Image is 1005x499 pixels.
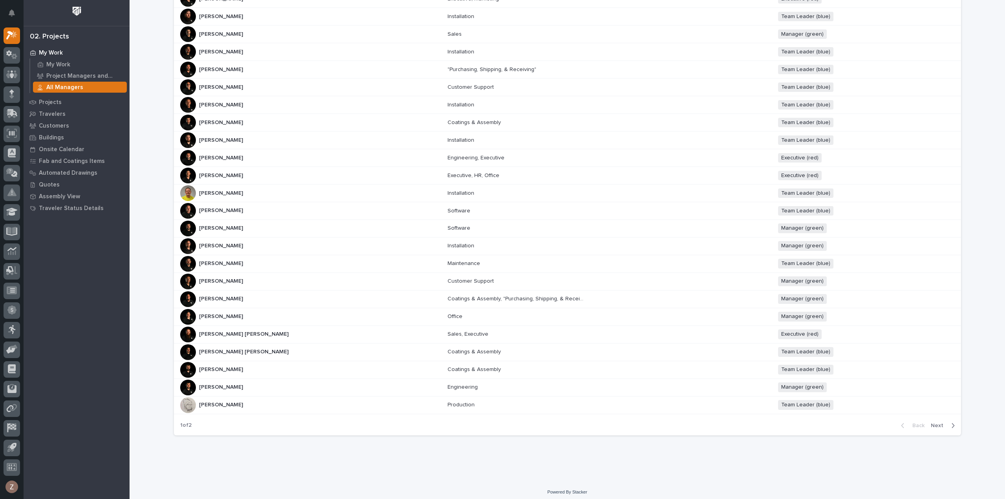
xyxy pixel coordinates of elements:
tr: [PERSON_NAME][PERSON_NAME] OfficeOffice Manager (green) [174,308,961,325]
p: [PERSON_NAME] [199,382,245,391]
div: 02. Projects [30,33,69,41]
p: Installation [448,135,476,144]
span: Manager (green) [778,382,827,392]
span: Next [931,422,948,429]
tr: [PERSON_NAME][PERSON_NAME] Coatings & AssemblyCoatings & Assembly Team Leader (blue) [174,113,961,131]
tr: [PERSON_NAME][PERSON_NAME] Customer SupportCustomer Support Manager (green) [174,272,961,290]
p: [PERSON_NAME] [199,259,245,267]
p: Production [448,400,476,408]
p: Customer Support [448,82,495,91]
p: Assembly View [39,193,80,200]
span: Team Leader (blue) [778,347,833,357]
span: Manager (green) [778,29,827,39]
p: [PERSON_NAME] [199,294,245,302]
p: Fab and Coatings Items [39,158,105,165]
span: Team Leader (blue) [778,135,833,145]
a: Traveler Status Details [24,202,130,214]
span: Executive (red) [778,153,822,163]
tr: [PERSON_NAME][PERSON_NAME] InstallationInstallation Team Leader (blue) [174,96,961,114]
span: Team Leader (blue) [778,47,833,57]
a: My Work [24,47,130,58]
p: Executive, HR, Office [448,171,501,179]
p: Engineering, Executive [448,153,506,161]
p: [PERSON_NAME] [199,276,245,285]
tr: [PERSON_NAME][PERSON_NAME] MaintenanceMaintenance Team Leader (blue) [174,255,961,272]
span: Team Leader (blue) [778,188,833,198]
p: [PERSON_NAME] [199,65,245,73]
p: Installation [448,100,476,108]
p: Coatings & Assembly [448,365,502,373]
tr: [PERSON_NAME][PERSON_NAME] InstallationInstallation Team Leader (blue) [174,43,961,61]
p: Maintenance [448,259,482,267]
p: Project Managers and Engineers [46,73,124,80]
p: [PERSON_NAME] [PERSON_NAME] [199,347,290,355]
p: Coatings & Assembly [448,347,502,355]
a: Customers [24,120,130,132]
tr: [PERSON_NAME][PERSON_NAME] InstallationInstallation Manager (green) [174,237,961,255]
a: Assembly View [24,190,130,202]
p: Travelers [39,111,66,118]
span: Executive (red) [778,329,822,339]
p: Customer Support [448,276,495,285]
p: [PERSON_NAME] [199,206,245,214]
span: Team Leader (blue) [778,12,833,22]
p: [PERSON_NAME] [199,100,245,108]
a: Onsite Calendar [24,143,130,155]
button: users-avatar [4,479,20,495]
p: Coatings & Assembly [448,118,502,126]
p: Installation [448,241,476,249]
tr: [PERSON_NAME][PERSON_NAME] InstallationInstallation Team Leader (blue) [174,184,961,202]
p: Automated Drawings [39,170,97,177]
span: Manager (green) [778,312,827,322]
p: Software [448,223,472,232]
p: Customers [39,122,69,130]
div: Notifications [10,9,20,22]
button: Back [895,422,928,429]
span: Team Leader (blue) [778,206,833,216]
p: Engineering [448,382,479,391]
p: [PERSON_NAME] [199,365,245,373]
tr: [PERSON_NAME][PERSON_NAME] "Purchasing, Shipping, & Receiving""Purchasing, Shipping, & Receiving"... [174,61,961,79]
p: Projects [39,99,62,106]
span: Manager (green) [778,223,827,233]
tr: [PERSON_NAME][PERSON_NAME] EngineeringEngineering Manager (green) [174,378,961,396]
p: Onsite Calendar [39,146,84,153]
p: [PERSON_NAME] [199,312,245,320]
p: Sales [448,29,463,38]
p: All Managers [46,84,83,91]
p: [PERSON_NAME] [199,400,245,408]
p: Installation [448,12,476,20]
p: [PERSON_NAME] [199,171,245,179]
p: [PERSON_NAME] [199,12,245,20]
span: Team Leader (blue) [778,100,833,110]
a: Projects [24,96,130,108]
p: Traveler Status Details [39,205,104,212]
a: Project Managers and Engineers [30,70,130,81]
span: Team Leader (blue) [778,82,833,92]
p: Buildings [39,134,64,141]
tr: [PERSON_NAME] [PERSON_NAME][PERSON_NAME] [PERSON_NAME] Coatings & AssemblyCoatings & Assembly Tea... [174,343,961,361]
span: Manager (green) [778,241,827,251]
span: Team Leader (blue) [778,118,833,128]
span: Back [908,422,925,429]
span: Manager (green) [778,294,827,304]
tr: [PERSON_NAME][PERSON_NAME] Customer SupportCustomer Support Team Leader (blue) [174,79,961,96]
tr: [PERSON_NAME][PERSON_NAME] InstallationInstallation Team Leader (blue) [174,8,961,26]
p: "Purchasing, Shipping, & Receiving" [448,65,538,73]
p: Coatings & Assembly, "Purchasing, Shipping, & Receiving" [448,294,587,302]
p: Software [448,206,472,214]
span: Team Leader (blue) [778,65,833,75]
p: [PERSON_NAME] [199,153,245,161]
p: Quotes [39,181,60,188]
button: Notifications [4,5,20,21]
p: [PERSON_NAME] [199,47,245,55]
p: 1 of 2 [174,416,198,435]
tr: [PERSON_NAME] [PERSON_NAME][PERSON_NAME] [PERSON_NAME] Sales, ExecutiveSales, Executive Executive... [174,325,961,343]
p: Office [448,312,464,320]
p: [PERSON_NAME] [199,118,245,126]
p: [PERSON_NAME] [199,82,245,91]
p: Installation [448,47,476,55]
tr: [PERSON_NAME][PERSON_NAME] InstallationInstallation Team Leader (blue) [174,131,961,149]
p: My Work [39,49,63,57]
p: [PERSON_NAME] [PERSON_NAME] [199,329,290,338]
